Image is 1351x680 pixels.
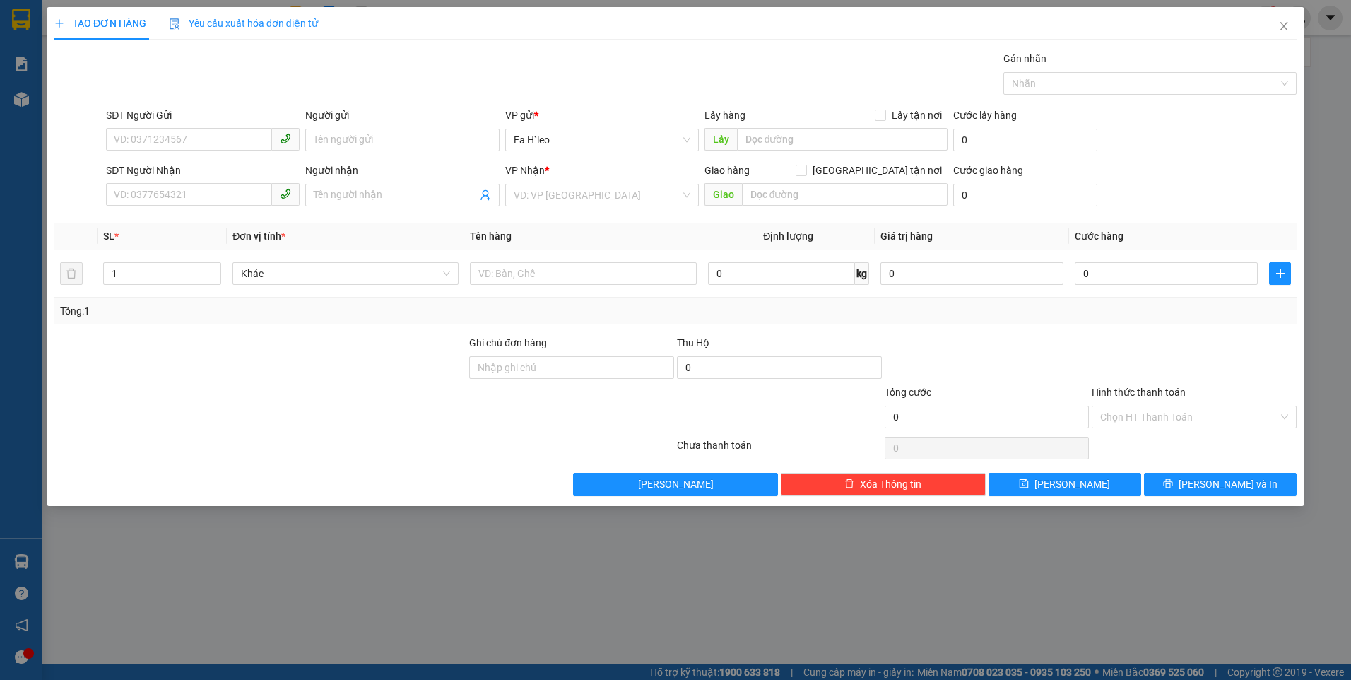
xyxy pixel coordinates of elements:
span: Yêu cầu xuất hóa đơn điện tử [169,18,318,29]
label: Cước giao hàng [953,165,1023,176]
span: Lấy hàng [704,110,745,121]
span: Tên hàng [470,230,512,242]
input: Dọc đường [737,128,948,151]
label: Cước lấy hàng [953,110,1017,121]
div: Chưa thanh toán [675,438,883,462]
span: plus [1270,268,1290,279]
button: plus [1269,262,1291,285]
input: Cước lấy hàng [953,129,1097,151]
div: SĐT Người Nhận [106,163,300,178]
input: Dọc đường [742,183,948,206]
span: VP Nhận [505,165,545,176]
span: [PERSON_NAME] và In [1179,476,1278,492]
span: printer [1163,479,1173,490]
input: Ghi chú đơn hàng [469,356,674,379]
label: Ghi chú đơn hàng [469,337,547,348]
span: Giao [704,183,742,206]
button: printer[PERSON_NAME] và In [1144,473,1297,496]
button: deleteXóa Thông tin [781,473,986,496]
button: Close [1264,7,1304,47]
span: Lấy [704,128,737,151]
span: [PERSON_NAME] [1034,476,1110,492]
span: close [1278,20,1290,32]
div: Người gửi [305,107,499,123]
label: Gán nhãn [1003,53,1046,64]
input: Cước giao hàng [953,184,1097,206]
span: phone [280,188,291,199]
span: phone [280,133,291,144]
span: plus [54,18,64,28]
span: Khác [241,263,450,284]
span: TẠO ĐƠN HÀNG [54,18,146,29]
span: user-add [480,189,491,201]
span: Giao hàng [704,165,750,176]
span: [PERSON_NAME] [638,476,714,492]
span: Cước hàng [1075,230,1123,242]
div: Tổng: 1 [60,303,521,319]
span: Thu Hộ [677,337,709,348]
input: 0 [880,262,1063,285]
span: save [1019,479,1029,490]
label: Hình thức thanh toán [1092,387,1186,398]
div: SĐT Người Gửi [106,107,300,123]
span: SL [103,230,114,242]
button: save[PERSON_NAME] [989,473,1141,496]
div: Người nhận [305,163,499,178]
span: Định lượng [763,230,813,242]
span: Giá trị hàng [880,230,933,242]
span: Tổng cước [885,387,931,398]
div: VP gửi [505,107,699,123]
span: Lấy tận nơi [886,107,948,123]
span: Đơn vị tính [232,230,285,242]
input: VD: Bàn, Ghế [470,262,696,285]
span: Xóa Thông tin [860,476,921,492]
span: [GEOGRAPHIC_DATA] tận nơi [807,163,948,178]
button: delete [60,262,83,285]
span: delete [844,479,854,490]
span: kg [855,262,869,285]
span: Ea H`leo [514,129,690,151]
button: [PERSON_NAME] [573,473,778,496]
img: icon [169,18,180,30]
